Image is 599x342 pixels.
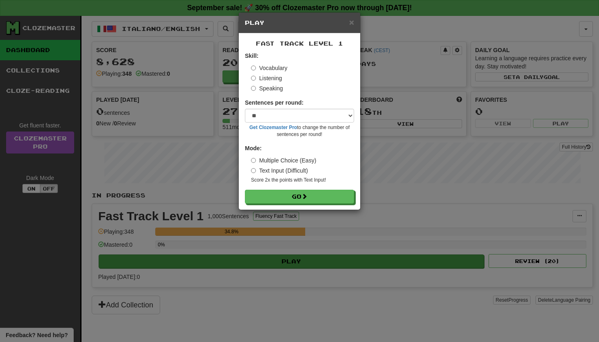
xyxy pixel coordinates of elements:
[349,18,354,27] span: ×
[251,167,308,175] label: Text Input (Difficult)
[245,124,354,138] small: to change the number of sentences per round!
[245,19,354,27] h5: Play
[251,76,256,81] input: Listening
[249,125,297,130] a: Get Clozemaster Pro
[251,64,287,72] label: Vocabulary
[245,145,262,151] strong: Mode:
[251,84,283,92] label: Speaking
[251,168,256,173] input: Text Input (Difficult)
[251,158,256,163] input: Multiple Choice (Easy)
[251,66,256,70] input: Vocabulary
[245,53,258,59] strong: Skill:
[251,86,256,91] input: Speaking
[251,177,354,184] small: Score 2x the points with Text Input !
[245,190,354,204] button: Go
[349,18,354,26] button: Close
[245,99,304,107] label: Sentences per round:
[256,40,343,47] span: Fast Track Level 1
[251,74,282,82] label: Listening
[251,156,316,164] label: Multiple Choice (Easy)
